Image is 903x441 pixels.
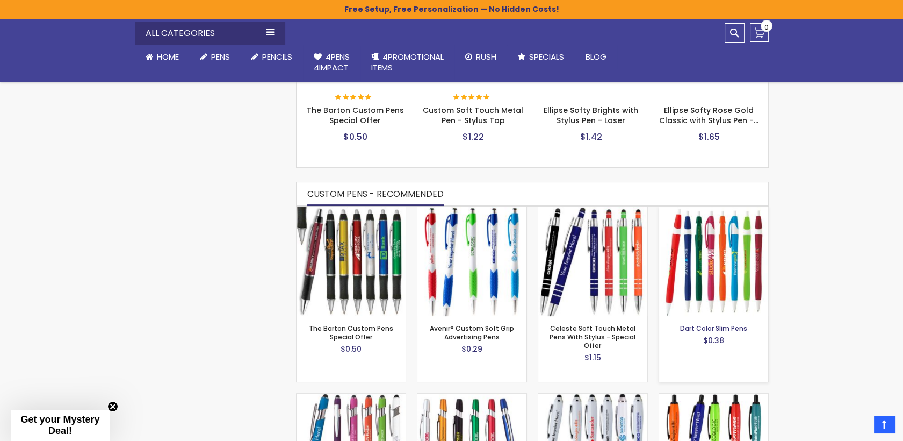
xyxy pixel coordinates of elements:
[463,131,484,143] span: $1.22
[659,393,768,402] a: Neon-Bright Promo Pens - Special Offer
[538,207,647,216] a: Celeste Soft Touch Metal Pens With Stylus - Special Offer
[580,131,602,143] span: $1.42
[11,410,110,441] div: Get your Mystery Deal!Close teaser
[135,45,190,69] a: Home
[461,344,482,354] span: $0.29
[343,131,367,143] span: $0.50
[307,105,404,126] a: The Barton Custom Pens Special Offer
[550,324,635,350] a: Celeste Soft Touch Metal Pens With Stylus - Special Offer
[453,94,491,102] div: 100%
[297,393,406,402] a: Epic Soft Touch® Custom Pens + Stylus - Special Offer
[190,45,241,69] a: Pens
[371,51,444,73] span: 4PROMOTIONAL ITEMS
[680,324,747,333] a: Dart Color Slim Pens
[430,324,514,342] a: Avenir® Custom Soft Grip Advertising Pens
[874,416,895,433] a: Top
[698,131,720,143] span: $1.65
[297,207,406,216] a: The Barton Custom Pens Special Offer
[750,23,769,42] a: 0
[341,344,362,354] span: $0.50
[529,51,564,62] span: Specials
[297,207,406,316] img: The Barton Custom Pens Special Offer
[360,45,454,80] a: 4PROMOTIONALITEMS
[135,22,285,45] div: All Categories
[262,51,292,62] span: Pencils
[476,51,496,62] span: Rush
[584,352,601,363] span: $1.15
[764,22,769,32] span: 0
[335,94,373,102] div: 100%
[538,207,647,316] img: Celeste Soft Touch Metal Pens With Stylus - Special Offer
[417,207,526,216] a: Avenir® Custom Soft Grip Advertising Pens
[307,188,444,200] span: CUSTOM PENS - RECOMMENDED
[309,324,393,342] a: The Barton Custom Pens Special Offer
[107,401,118,412] button: Close teaser
[454,45,507,69] a: Rush
[575,45,617,69] a: Blog
[586,51,606,62] span: Blog
[423,105,523,126] a: Custom Soft Touch Metal Pen - Stylus Top
[20,414,99,436] span: Get your Mystery Deal!
[417,207,526,316] img: Avenir® Custom Soft Grip Advertising Pens
[659,207,768,316] img: Dart Color slim Pens
[703,335,724,346] span: $0.38
[538,393,647,402] a: Kimberly Logo Stylus Pens - Special Offer
[211,51,230,62] span: Pens
[659,207,768,216] a: Dart Color slim Pens
[241,45,303,69] a: Pencils
[544,105,638,126] a: Ellipse Softy Brights with Stylus Pen - Laser
[417,393,526,402] a: Escalade Metal-Grip Advertising Pens
[157,51,179,62] span: Home
[659,105,758,126] a: Ellipse Softy Rose Gold Classic with Stylus Pen -…
[314,51,350,73] span: 4Pens 4impact
[303,45,360,80] a: 4Pens4impact
[507,45,575,69] a: Specials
